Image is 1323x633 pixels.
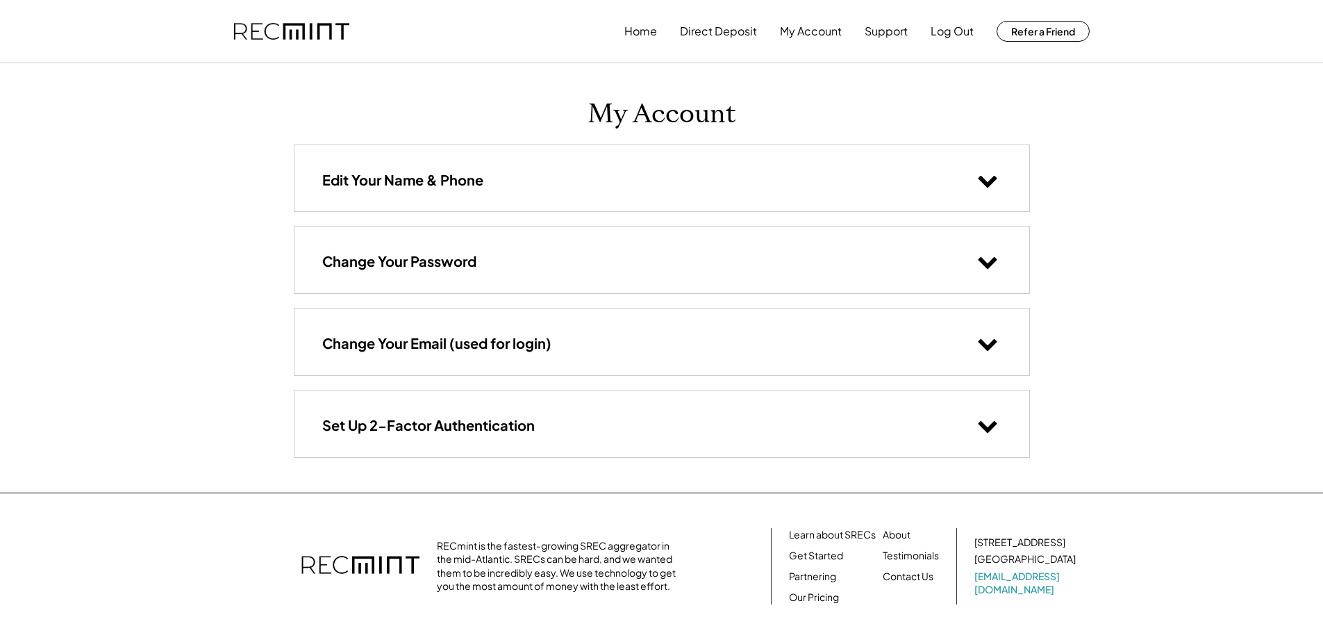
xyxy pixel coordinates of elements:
[931,17,974,45] button: Log Out
[865,17,908,45] button: Support
[301,542,419,591] img: recmint-logotype%403x.png
[789,570,836,584] a: Partnering
[588,98,736,131] h1: My Account
[780,17,842,45] button: My Account
[997,21,1090,42] button: Refer a Friend
[789,528,876,542] a: Learn about SRECs
[789,549,843,563] a: Get Started
[437,539,683,593] div: RECmint is the fastest-growing SREC aggregator in the mid-Atlantic. SRECs can be hard, and we wan...
[624,17,657,45] button: Home
[680,17,757,45] button: Direct Deposit
[322,416,535,434] h3: Set Up 2-Factor Authentication
[322,252,476,270] h3: Change Your Password
[234,23,349,40] img: recmint-logotype%403x.png
[322,171,483,189] h3: Edit Your Name & Phone
[322,334,551,352] h3: Change Your Email (used for login)
[883,549,939,563] a: Testimonials
[974,570,1079,597] a: [EMAIL_ADDRESS][DOMAIN_NAME]
[974,552,1076,566] div: [GEOGRAPHIC_DATA]
[883,528,910,542] a: About
[883,570,933,584] a: Contact Us
[789,591,839,605] a: Our Pricing
[974,536,1065,550] div: [STREET_ADDRESS]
